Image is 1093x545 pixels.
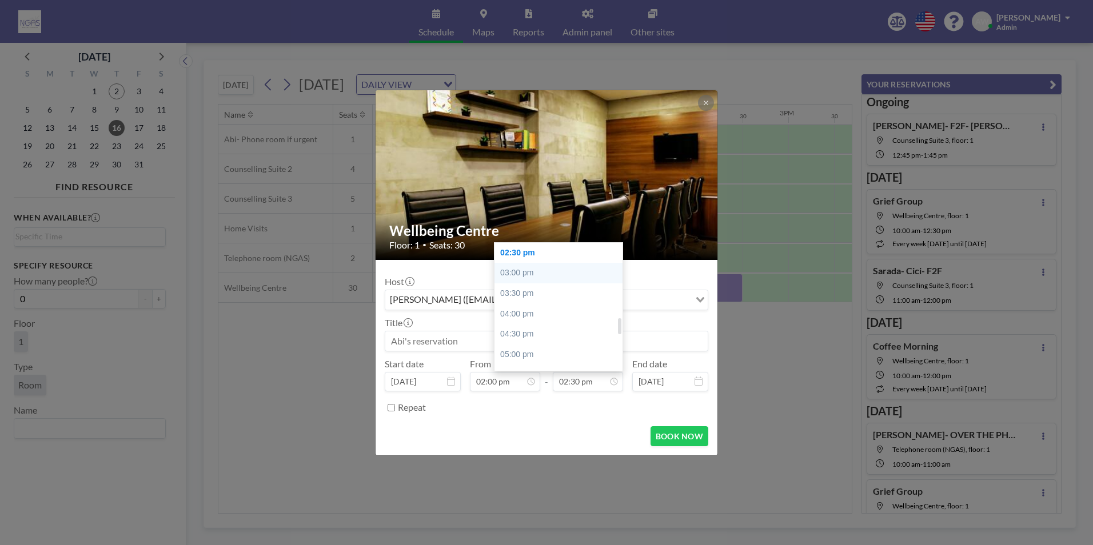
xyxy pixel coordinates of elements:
input: Search for option [624,292,689,307]
div: Search for option [385,290,708,310]
h2: Wellbeing Centre [389,222,705,239]
label: From [470,358,491,370]
div: 03:30 pm [494,283,628,304]
button: BOOK NOW [651,426,708,446]
span: - [545,362,548,387]
div: 05:30 pm [494,364,628,385]
img: 537.jpg [376,61,719,289]
div: 04:30 pm [494,324,628,344]
div: 05:00 pm [494,344,628,365]
span: Seats: 30 [429,239,465,251]
div: 04:00 pm [494,304,628,324]
label: Start date [385,358,424,370]
label: Title [385,317,412,328]
label: Repeat [398,402,426,413]
input: Abi's reservation [385,331,708,351]
span: [PERSON_NAME] ([EMAIL_ADDRESS][DOMAIN_NAME]) [388,292,623,307]
span: Floor: 1 [389,239,420,251]
span: • [422,241,426,249]
div: 02:30 pm [494,243,628,263]
label: Host [385,276,413,287]
label: End date [632,358,667,370]
div: 03:00 pm [494,263,628,283]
